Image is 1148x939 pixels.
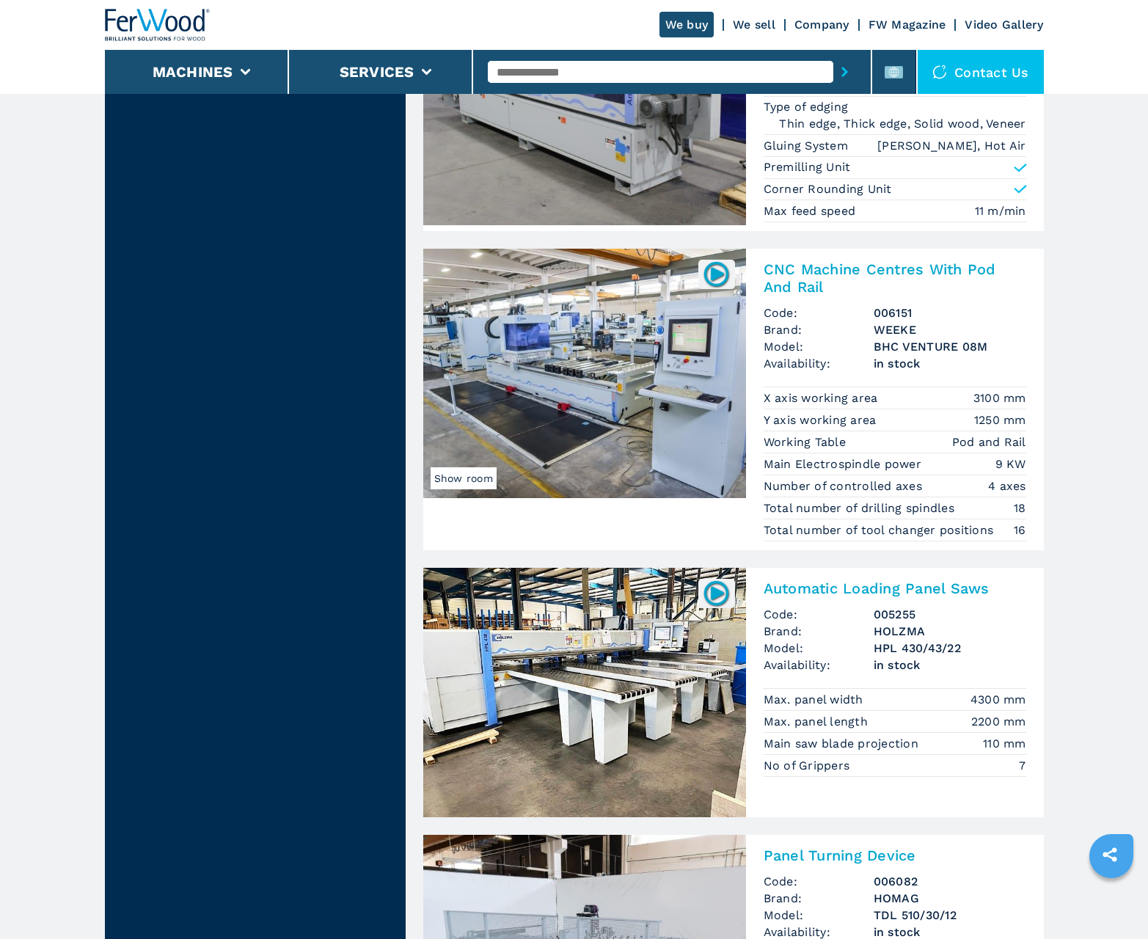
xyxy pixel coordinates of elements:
[423,568,746,817] img: Automatic Loading Panel Saws HOLZMA HPL 430/43/22
[975,202,1026,219] em: 11 m/min
[764,736,923,752] p: Main saw blade projection
[423,568,1044,817] a: Automatic Loading Panel Saws HOLZMA HPL 430/43/22005255Automatic Loading Panel SawsCode:005255Bra...
[874,321,1026,338] h3: WEEKE
[659,12,714,37] a: We buy
[764,321,874,338] span: Brand:
[702,579,731,607] img: 005255
[874,657,1026,673] span: in stock
[973,390,1026,406] em: 3100 mm
[764,203,860,219] p: Max feed speed
[764,478,926,494] p: Number of controlled axes
[153,63,233,81] button: Machines
[764,159,851,175] p: Premilling Unit
[423,249,746,498] img: CNC Machine Centres With Pod And Rail WEEKE BHC VENTURE 08M
[974,412,1026,428] em: 1250 mm
[874,890,1026,907] h3: HOMAG
[764,338,874,355] span: Model:
[764,640,874,657] span: Model:
[965,18,1043,32] a: Video Gallery
[971,713,1026,730] em: 2200 mm
[995,456,1026,472] em: 9 KW
[764,456,926,472] p: Main Electrospindle power
[764,580,1026,597] h2: Automatic Loading Panel Saws
[764,758,854,774] p: No of Grippers
[952,434,1026,450] em: Pod and Rail
[764,304,874,321] span: Code:
[1086,873,1137,928] iframe: Chat
[918,50,1044,94] div: Contact us
[874,606,1026,623] h3: 005255
[764,907,874,924] span: Model:
[874,640,1026,657] h3: HPL 430/43/22
[794,18,849,32] a: Company
[1019,757,1025,774] em: 7
[764,657,874,673] span: Availability:
[877,137,1026,154] em: [PERSON_NAME], Hot Air
[869,18,946,32] a: FW Magazine
[874,623,1026,640] h3: HOLZMA
[764,260,1026,296] h2: CNC Machine Centres With Pod And Rail
[431,467,497,489] span: Show room
[764,500,959,516] p: Total number of drilling spindles
[340,63,414,81] button: Services
[764,873,874,890] span: Code:
[833,55,856,89] button: submit-button
[764,181,892,197] p: Corner Rounding Unit
[874,338,1026,355] h3: BHC VENTURE 08M
[423,249,1044,550] a: CNC Machine Centres With Pod And Rail WEEKE BHC VENTURE 08MShow room006151CNC Machine Centres Wit...
[764,623,874,640] span: Brand:
[970,691,1026,708] em: 4300 mm
[874,355,1026,372] span: in stock
[764,890,874,907] span: Brand:
[1014,500,1026,516] em: 18
[764,692,867,708] p: Max. panel width
[764,99,852,115] p: Type of edging
[764,434,850,450] p: Working Table
[1092,836,1128,873] a: sharethis
[1014,522,1026,538] em: 16
[874,873,1026,890] h3: 006082
[764,606,874,623] span: Code:
[983,735,1026,752] em: 110 mm
[764,412,880,428] p: Y axis working area
[874,907,1026,924] h3: TDL 510/30/12
[874,304,1026,321] h3: 006151
[764,522,998,538] p: Total number of tool changer positions
[779,115,1025,132] em: Thin edge, Thick edge, Solid wood, Veneer
[702,260,731,288] img: 006151
[764,714,872,730] p: Max. panel length
[764,138,852,154] p: Gluing System
[733,18,775,32] a: We sell
[988,478,1026,494] em: 4 axes
[105,9,211,41] img: Ferwood
[764,355,874,372] span: Availability:
[932,65,947,79] img: Contact us
[764,847,1026,864] h2: Panel Turning Device
[764,390,882,406] p: X axis working area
